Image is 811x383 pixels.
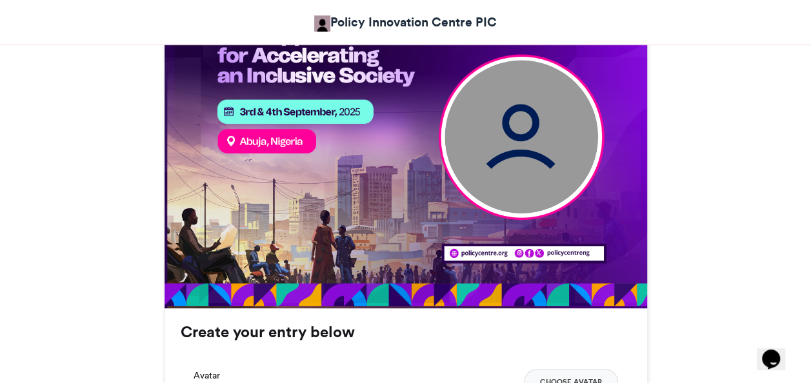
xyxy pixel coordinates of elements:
[181,324,631,340] h3: Create your entry below
[314,15,330,32] img: Policy Innovation Centre PIC
[757,331,798,370] iframe: chat widget
[314,13,497,32] a: Policy Innovation Centre PIC
[194,369,220,382] label: Avatar
[445,60,598,213] img: user_circle.png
